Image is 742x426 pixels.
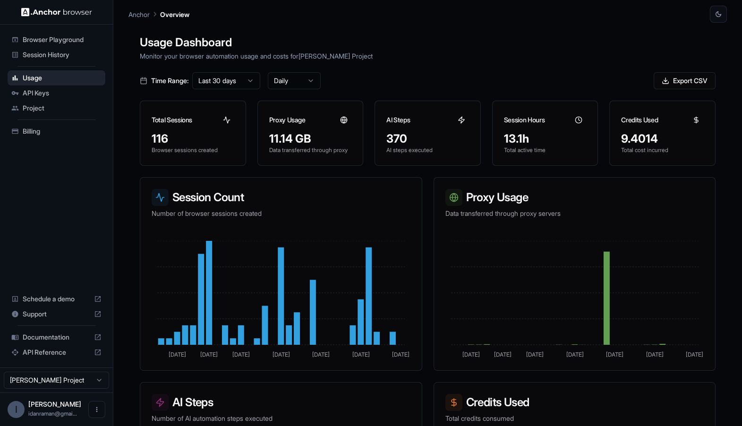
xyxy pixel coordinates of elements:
div: 116 [152,131,234,146]
div: 370 [386,131,469,146]
h3: Session Hours [504,115,545,125]
p: Total active time [504,146,587,154]
tspan: [DATE] [526,351,543,358]
img: Anchor Logo [21,8,92,17]
tspan: [DATE] [606,351,623,358]
h3: Proxy Usage [445,189,704,206]
tspan: [DATE] [392,351,409,358]
div: API Reference [8,345,105,360]
span: Browser Playground [23,35,102,44]
div: Session History [8,47,105,62]
tspan: [DATE] [494,351,512,358]
tspan: [DATE] [462,351,479,358]
div: Documentation [8,330,105,345]
h3: AI Steps [152,394,410,411]
div: 11.14 GB [269,131,352,146]
h3: Credits Used [445,394,704,411]
span: Project [23,103,102,113]
p: Number of AI automation steps executed [152,414,410,423]
span: Billing [23,127,102,136]
tspan: [DATE] [232,351,250,358]
span: idanraman@gmail.com [28,410,77,417]
nav: breadcrumb [128,9,189,19]
tspan: [DATE] [566,351,583,358]
span: API Reference [23,348,90,357]
div: Project [8,101,105,116]
p: Monitor your browser automation usage and costs for [PERSON_NAME] Project [140,51,716,61]
h3: Total Sessions [152,115,192,125]
tspan: [DATE] [273,351,290,358]
tspan: [DATE] [312,351,330,358]
span: Idan Raman [28,400,81,408]
h3: Credits Used [621,115,658,125]
div: 13.1h [504,131,587,146]
span: Usage [23,73,102,83]
div: Billing [8,124,105,139]
p: Anchor [128,9,150,19]
div: I [8,401,25,418]
h3: AI Steps [386,115,410,125]
p: Total credits consumed [445,414,704,423]
p: AI steps executed [386,146,469,154]
p: Browser sessions created [152,146,234,154]
div: Support [8,307,105,322]
p: Overview [160,9,189,19]
button: Export CSV [654,72,716,89]
h3: Proxy Usage [269,115,306,125]
tspan: [DATE] [169,351,186,358]
span: Schedule a demo [23,294,90,304]
h1: Usage Dashboard [140,34,716,51]
tspan: [DATE] [686,351,703,358]
p: Data transferred through proxy [269,146,352,154]
div: API Keys [8,85,105,101]
tspan: [DATE] [352,351,370,358]
span: Documentation [23,332,90,342]
div: Schedule a demo [8,291,105,307]
span: Support [23,309,90,319]
button: Open menu [88,401,105,418]
span: API Keys [23,88,102,98]
tspan: [DATE] [200,351,218,358]
p: Number of browser sessions created [152,209,410,218]
tspan: [DATE] [646,351,663,358]
span: Session History [23,50,102,60]
div: Browser Playground [8,32,105,47]
p: Data transferred through proxy servers [445,209,704,218]
span: Time Range: [151,76,188,85]
div: Usage [8,70,105,85]
h3: Session Count [152,189,410,206]
div: 9.4014 [621,131,704,146]
p: Total cost incurred [621,146,704,154]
